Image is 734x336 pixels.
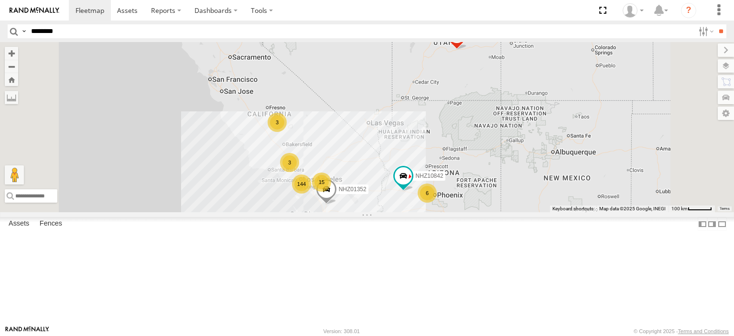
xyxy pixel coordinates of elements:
[698,217,707,231] label: Dock Summary Table to the Left
[695,24,715,38] label: Search Filter Options
[5,165,24,184] button: Drag Pegman onto the map to open Street View
[720,206,730,210] a: Terms (opens in new tab)
[339,186,367,193] span: NHZ01352
[268,113,287,132] div: 3
[418,184,437,203] div: 6
[5,73,18,86] button: Zoom Home
[552,206,594,212] button: Keyboard shortcuts
[5,326,49,336] a: Visit our Website
[5,60,18,73] button: Zoom out
[634,328,729,334] div: © Copyright 2025 -
[5,91,18,104] label: Measure
[324,328,360,334] div: Version: 308.01
[35,217,67,231] label: Fences
[669,206,715,212] button: Map Scale: 100 km per 47 pixels
[292,174,311,194] div: 144
[4,217,34,231] label: Assets
[5,47,18,60] button: Zoom in
[20,24,28,38] label: Search Query
[619,3,647,18] div: Zulema McIntosch
[416,173,443,179] span: NHZ10842
[312,173,331,192] div: 15
[717,217,727,231] label: Hide Summary Table
[10,7,59,14] img: rand-logo.svg
[707,217,717,231] label: Dock Summary Table to the Right
[671,206,688,211] span: 100 km
[718,107,734,120] label: Map Settings
[280,153,299,172] div: 3
[678,328,729,334] a: Terms and Conditions
[599,206,666,211] span: Map data ©2025 Google, INEGI
[681,3,696,18] i: ?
